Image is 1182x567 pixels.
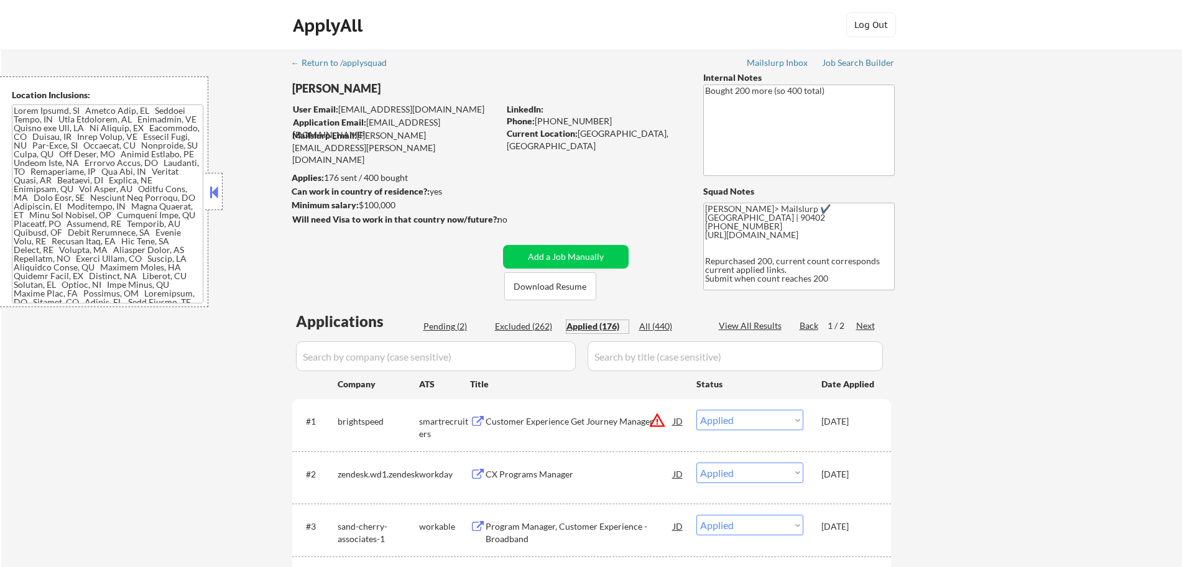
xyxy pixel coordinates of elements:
div: 176 sent / 400 bought [292,172,499,184]
div: ATS [419,378,470,390]
div: JD [672,515,685,537]
div: workday [419,468,470,481]
a: Mailslurp Inbox [747,58,809,70]
div: [GEOGRAPHIC_DATA], [GEOGRAPHIC_DATA] [507,127,683,152]
div: All (440) [639,320,701,333]
div: yes [292,185,495,198]
div: ApplyAll [293,15,366,36]
div: Company [338,378,419,390]
strong: Application Email: [293,117,366,127]
div: [DATE] [821,415,876,428]
div: JD [672,463,685,485]
div: ← Return to /applysquad [291,58,399,67]
div: CX Programs Manager [486,468,673,481]
div: [EMAIL_ADDRESS][DOMAIN_NAME] [293,116,499,141]
div: #3 [306,520,328,533]
strong: Can work in country of residence?: [292,186,430,196]
div: [PERSON_NAME] [292,81,548,96]
div: smartrecruiters [419,415,470,440]
div: Internal Notes [703,71,895,84]
div: JD [672,410,685,432]
input: Search by title (case sensitive) [588,341,883,371]
div: [DATE] [821,520,876,533]
button: Add a Job Manually [503,245,629,269]
div: Date Applied [821,378,876,390]
strong: LinkedIn: [507,104,543,114]
div: Back [800,320,820,332]
div: Applied (176) [566,320,629,333]
div: [PERSON_NAME][EMAIL_ADDRESS][PERSON_NAME][DOMAIN_NAME] [292,129,499,166]
strong: Minimum salary: [292,200,359,210]
div: Applications [296,314,419,329]
strong: Current Location: [507,128,578,139]
a: ← Return to /applysquad [291,58,399,70]
div: Location Inclusions: [12,89,203,101]
div: #1 [306,415,328,428]
div: #2 [306,468,328,481]
strong: Applies: [292,172,324,183]
div: Excluded (262) [495,320,557,333]
div: Pending (2) [423,320,486,333]
input: Search by company (case sensitive) [296,341,576,371]
button: Log Out [846,12,896,37]
div: Next [856,320,876,332]
div: Program Manager, Customer Experience - Broadband [486,520,673,545]
strong: Will need Visa to work in that country now/future?: [292,214,499,224]
button: warning_amber [649,412,666,429]
div: Status [696,372,803,395]
div: Title [470,378,685,390]
div: $100,000 [292,199,499,211]
strong: User Email: [293,104,338,114]
strong: Phone: [507,116,535,126]
div: no [497,213,533,226]
div: Squad Notes [703,185,895,198]
strong: Mailslurp Email: [292,130,357,141]
div: View All Results [719,320,785,332]
div: brightspeed [338,415,419,428]
div: [PHONE_NUMBER] [507,115,683,127]
div: [EMAIL_ADDRESS][DOMAIN_NAME] [293,103,499,116]
div: sand-cherry-associates-1 [338,520,419,545]
a: Job Search Builder [822,58,895,70]
div: Job Search Builder [822,58,895,67]
button: Download Resume [504,272,596,300]
div: Mailslurp Inbox [747,58,809,67]
div: zendesk.wd1.zendesk [338,468,419,481]
div: workable [419,520,470,533]
div: [DATE] [821,468,876,481]
div: Customer Experience Get Journey Manager [486,415,673,428]
div: 1 / 2 [828,320,856,332]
